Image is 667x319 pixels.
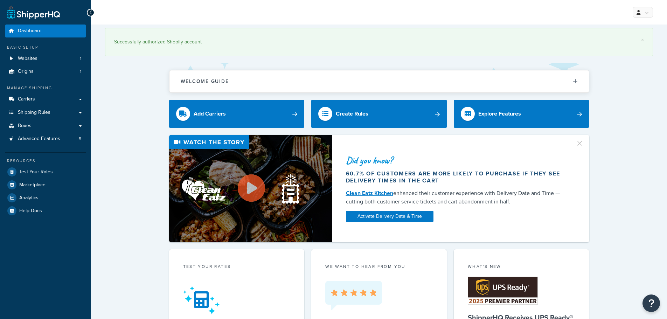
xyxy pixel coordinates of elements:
div: Resources [5,158,86,164]
span: 1 [80,69,81,75]
a: Explore Features [454,100,589,128]
span: 5 [79,136,81,142]
img: Video thumbnail [169,135,332,242]
a: Analytics [5,192,86,204]
span: Marketplace [19,182,46,188]
span: Carriers [18,96,35,102]
a: Boxes [5,119,86,132]
a: Shipping Rules [5,106,86,119]
div: Manage Shipping [5,85,86,91]
a: Create Rules [311,100,447,128]
span: Help Docs [19,208,42,214]
a: Dashboard [5,25,86,37]
a: Help Docs [5,204,86,217]
div: Basic Setup [5,44,86,50]
div: enhanced their customer experience with Delivery Date and Time — cutting both customer service ti... [346,189,567,206]
a: Marketplace [5,179,86,191]
a: Origins1 [5,65,86,78]
li: Advanced Features [5,132,86,145]
span: 1 [80,56,81,62]
span: Advanced Features [18,136,60,142]
a: Advanced Features5 [5,132,86,145]
span: Analytics [19,195,39,201]
a: Test Your Rates [5,166,86,178]
p: we want to hear from you [325,263,433,270]
button: Open Resource Center [642,294,660,312]
a: Add Carriers [169,100,305,128]
div: 60.7% of customers are more likely to purchase if they see delivery times in the cart [346,170,567,184]
div: Add Carriers [194,109,226,119]
span: Boxes [18,123,32,129]
h2: Welcome Guide [181,79,229,84]
div: What's New [468,263,575,271]
a: Activate Delivery Date & Time [346,211,433,222]
span: Shipping Rules [18,110,50,116]
a: × [641,37,644,43]
li: Websites [5,52,86,65]
div: Successfully authorized Shopify account [114,37,644,47]
span: Dashboard [18,28,42,34]
span: Test Your Rates [19,169,53,175]
a: Websites1 [5,52,86,65]
div: Explore Features [478,109,521,119]
a: Carriers [5,93,86,106]
span: Origins [18,69,34,75]
div: Test your rates [183,263,291,271]
span: Websites [18,56,37,62]
a: Clean Eatz Kitchen [346,189,393,197]
div: Did you know? [346,155,567,165]
button: Welcome Guide [169,70,589,92]
div: Create Rules [336,109,368,119]
li: Origins [5,65,86,78]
